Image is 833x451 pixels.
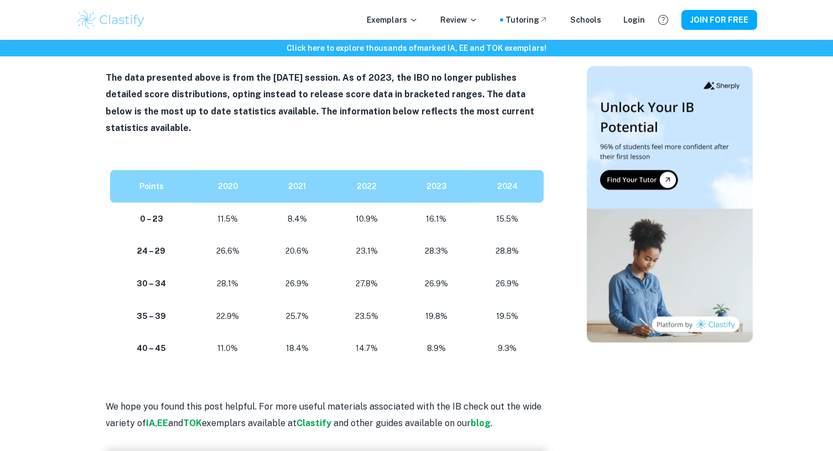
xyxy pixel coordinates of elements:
strong: Clastify [296,418,331,428]
p: 2021 [272,179,324,194]
p: 2023 [410,179,462,194]
p: 26.9% [480,276,535,291]
p: Review [440,14,478,26]
p: 19.5% [480,309,535,324]
a: TOK [183,418,202,428]
p: 14.7% [341,341,393,356]
p: 27.8% [341,276,393,291]
p: 23.5% [341,309,393,324]
strong: 24 – 29 [137,247,165,255]
p: We hope you found this post helpful. For more useful materials associated with the IB check out t... [106,398,548,432]
button: JOIN FOR FREE [681,10,757,30]
p: 25.7% [272,309,324,324]
button: Help and Feedback [654,11,673,29]
p: 26.9% [272,276,324,291]
strong: The data presented above is from the [DATE] session. As of 2023, the IBO no longer publishes deta... [106,72,534,133]
p: Exemplars [367,14,418,26]
a: IA [146,418,155,428]
img: Clastify logo [76,9,146,31]
p: 16.1% [410,212,462,227]
p: 10.9% [341,212,393,227]
p: 2022 [341,179,393,194]
p: 28.8% [480,244,535,259]
p: 15.5% [480,212,535,227]
p: 11.5% [202,212,254,227]
strong: 0 – 23 [140,214,163,223]
p: 9.3% [480,341,535,356]
a: Clastify [296,418,334,428]
p: 23.1% [341,244,393,259]
strong: 35 – 39 [137,312,166,321]
a: blog [471,418,491,428]
p: 8.9% [410,341,462,356]
p: Points [119,179,184,194]
p: 20.6% [272,244,324,259]
a: EE [157,418,168,428]
h6: Click here to explore thousands of marked IA, EE and TOK exemplars ! [2,42,831,54]
img: Thumbnail [587,66,753,343]
a: Login [623,14,645,26]
strong: 30 – 34 [137,279,166,288]
a: Tutoring [506,14,548,26]
p: 2020 [202,179,254,194]
p: 22.9% [202,309,254,324]
p: 18.4% [272,341,324,356]
p: 28.3% [410,244,462,259]
p: 28.1% [202,276,254,291]
p: 26.6% [202,244,254,259]
p: 26.9% [410,276,462,291]
p: 2024 [480,179,535,194]
strong: 40 – 45 [137,344,166,353]
a: Schools [570,14,601,26]
p: 19.8% [410,309,462,324]
p: 8.4% [272,212,324,227]
p: 11.0% [202,341,254,356]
